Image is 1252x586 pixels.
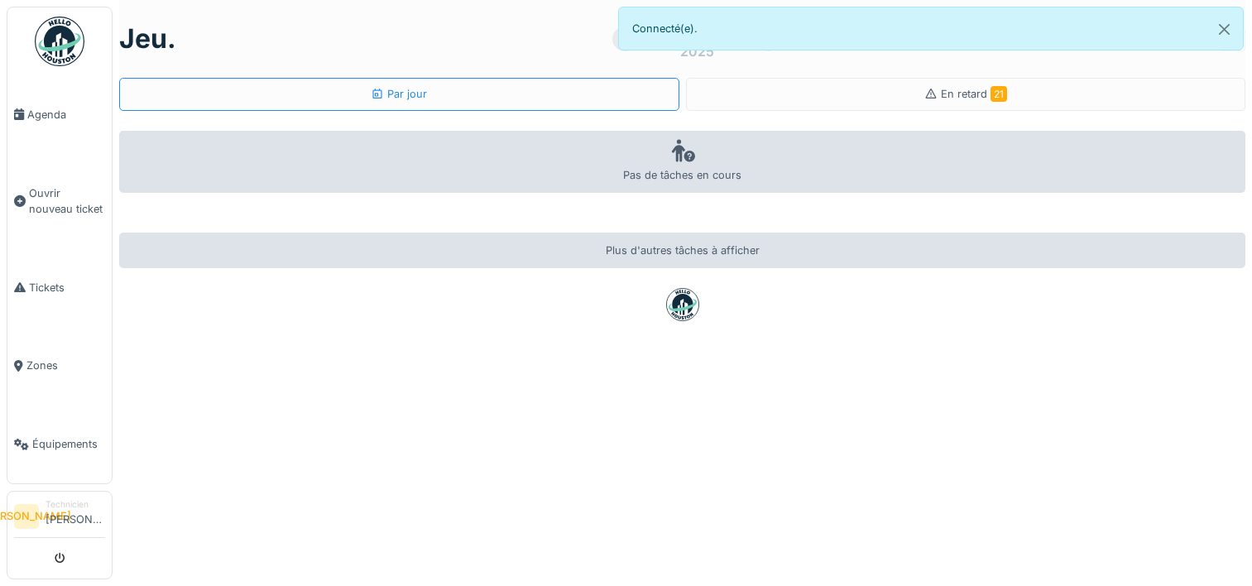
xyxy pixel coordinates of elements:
[666,288,699,321] img: badge-BVDL4wpA.svg
[35,17,84,66] img: Badge_color-CXgf-gQk.svg
[7,248,112,327] a: Tickets
[7,405,112,483] a: Équipements
[680,41,714,61] div: 2025
[7,327,112,406] a: Zones
[119,23,176,55] h1: jeu.
[119,233,1245,268] div: Plus d'autres tâches à afficher
[1206,7,1243,51] button: Close
[29,280,105,295] span: Tickets
[29,185,105,217] span: Ouvrir nouveau ticket
[32,436,105,452] span: Équipements
[46,498,105,534] li: [PERSON_NAME]
[991,86,1007,102] span: 21
[119,131,1245,193] div: Pas de tâches en cours
[618,7,1245,50] div: Connecté(e).
[371,86,427,102] div: Par jour
[7,154,112,248] a: Ouvrir nouveau ticket
[7,75,112,154] a: Agenda
[941,88,1007,100] span: En retard
[14,504,39,529] li: [PERSON_NAME]
[14,498,105,538] a: [PERSON_NAME] Technicien[PERSON_NAME]
[46,498,105,511] div: Technicien
[27,107,105,122] span: Agenda
[26,358,105,373] span: Zones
